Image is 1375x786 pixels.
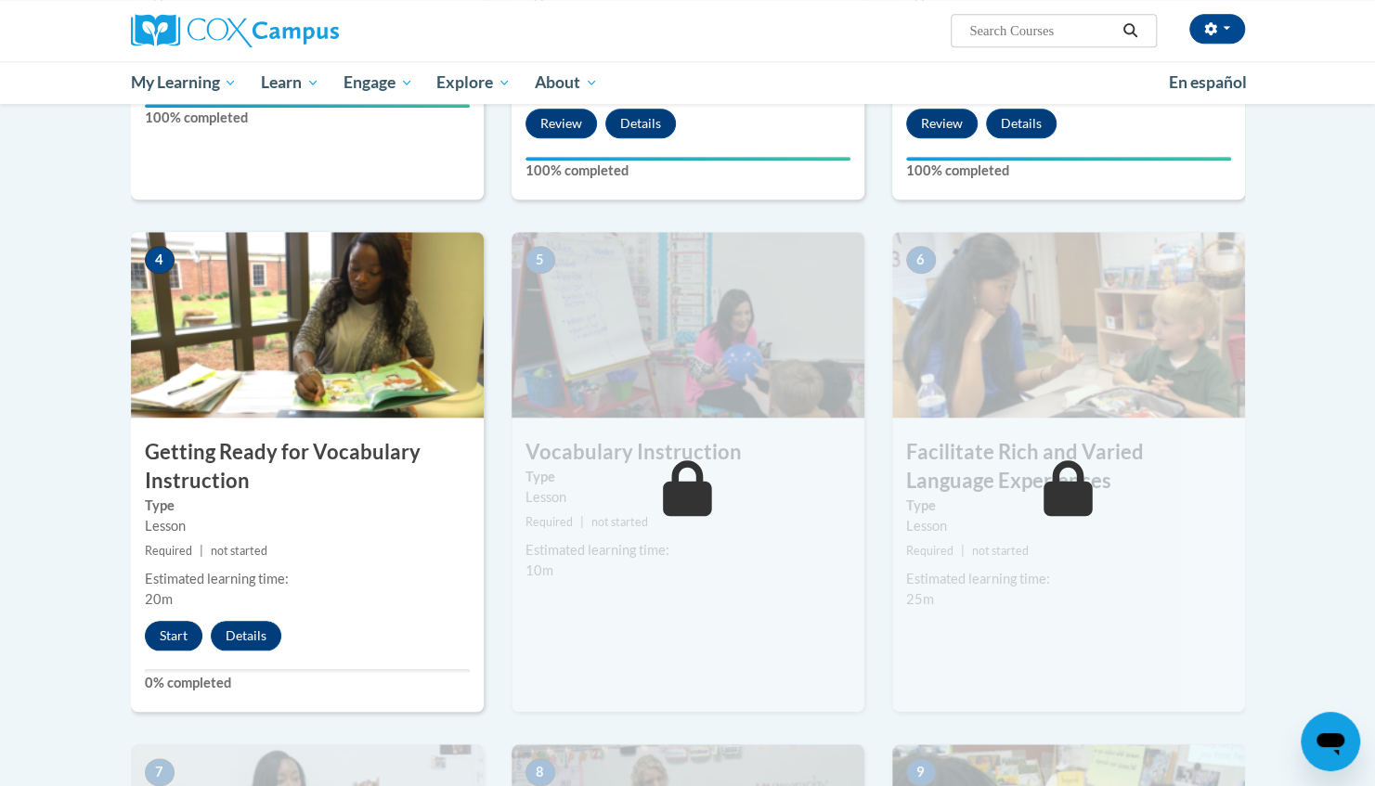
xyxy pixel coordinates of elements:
div: Lesson [525,487,850,508]
span: My Learning [130,71,237,94]
span: About [535,71,598,94]
button: Details [986,109,1057,138]
img: Course Image [892,232,1245,418]
div: Estimated learning time: [525,540,850,561]
span: Learn [261,71,319,94]
span: | [580,515,584,529]
button: Account Settings [1189,14,1245,44]
label: 100% completed [525,161,850,181]
span: not started [211,544,267,558]
button: Details [605,109,676,138]
a: My Learning [119,61,250,104]
a: En español [1157,63,1259,102]
h3: Vocabulary Instruction [512,438,864,467]
div: Your progress [525,157,850,161]
span: 4 [145,246,175,274]
div: Your progress [145,104,470,108]
div: Estimated learning time: [906,569,1231,589]
span: Required [145,544,192,558]
label: 100% completed [906,161,1231,181]
div: Lesson [906,516,1231,536]
span: | [200,544,203,558]
input: Search Courses [967,19,1116,42]
div: Estimated learning time: [145,569,470,589]
a: Engage [331,61,425,104]
button: Details [211,621,281,651]
label: Type [525,467,850,487]
img: Course Image [512,232,864,418]
span: not started [591,515,648,529]
button: Review [906,109,978,138]
span: Required [906,544,953,558]
div: Your progress [906,157,1231,161]
a: Cox Campus [131,14,484,47]
img: Course Image [131,232,484,418]
span: 5 [525,246,555,274]
button: Review [525,109,597,138]
span: Required [525,515,573,529]
span: 9 [906,758,936,786]
a: Explore [424,61,523,104]
span: 8 [525,758,555,786]
label: 100% completed [145,108,470,128]
span: 10m [525,562,553,578]
span: 6 [906,246,936,274]
iframe: Button to launch messaging window [1301,712,1360,771]
button: Search [1116,19,1144,42]
a: About [523,61,610,104]
span: | [961,544,965,558]
span: En español [1169,72,1247,92]
h3: Facilitate Rich and Varied Language Experiences [892,438,1245,496]
span: not started [972,544,1029,558]
img: Cox Campus [131,14,339,47]
label: Type [906,496,1231,516]
a: Learn [249,61,331,104]
h3: Getting Ready for Vocabulary Instruction [131,438,484,496]
span: Engage [344,71,413,94]
label: Type [145,496,470,516]
span: 20m [145,591,173,607]
button: Start [145,621,202,651]
span: 25m [906,591,934,607]
label: 0% completed [145,673,470,693]
div: Lesson [145,516,470,536]
span: 7 [145,758,175,786]
div: Main menu [103,61,1273,104]
span: Explore [436,71,511,94]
